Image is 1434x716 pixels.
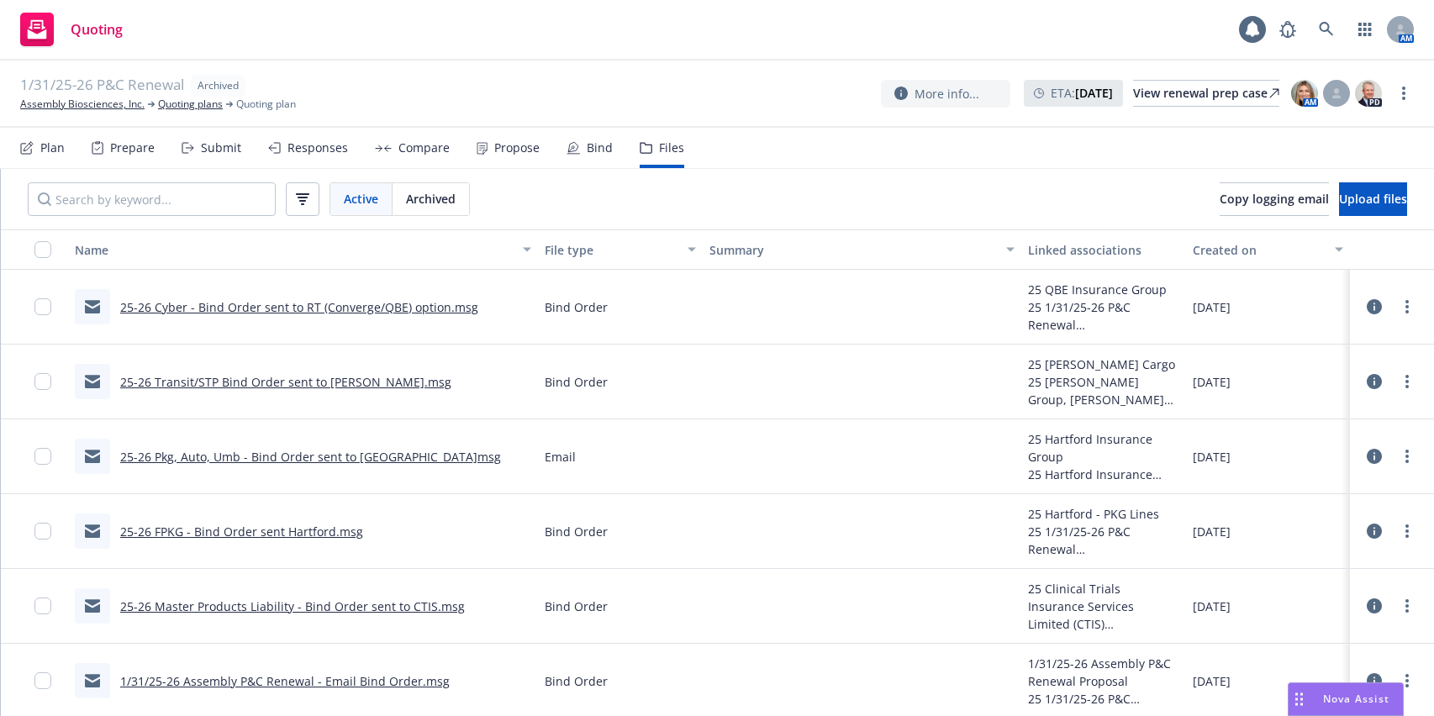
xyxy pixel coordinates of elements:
[1028,373,1179,408] div: 25 [PERSON_NAME] Group, [PERSON_NAME] Insurance Company, Inc. - [PERSON_NAME] Cargo
[1193,373,1231,391] span: [DATE]
[1186,229,1351,270] button: Created on
[34,373,51,390] input: Toggle Row Selected
[1394,83,1414,103] a: more
[1028,505,1179,523] div: 25 Hartford - PKG Lines
[406,190,456,208] span: Archived
[494,141,540,155] div: Propose
[545,598,608,615] span: Bind Order
[201,141,241,155] div: Submit
[1028,298,1179,334] div: 25 1/31/25-26 P&C Renewal
[659,141,684,155] div: Files
[120,598,465,614] a: 25-26 Master Products Liability - Bind Order sent to CTIS.msg
[1028,241,1179,259] div: Linked associations
[1021,229,1186,270] button: Linked associations
[120,374,451,390] a: 25-26 Transit/STP Bind Order sent to [PERSON_NAME].msg
[1028,655,1179,690] div: 1/31/25-26 Assembly P&C Renewal Proposal
[1193,598,1231,615] span: [DATE]
[34,298,51,315] input: Toggle Row Selected
[545,672,608,690] span: Bind Order
[1271,13,1305,46] a: Report a Bug
[1288,682,1404,716] button: Nova Assist
[1348,13,1382,46] a: Switch app
[1193,523,1231,540] span: [DATE]
[34,241,51,258] input: Select all
[1193,241,1326,259] div: Created on
[1028,466,1179,483] div: 25 Hartford Insurance Group, Hartford Fire Insurance Company - Hartford Insurance Group
[545,373,608,391] span: Bind Order
[587,141,613,155] div: Bind
[28,182,276,216] input: Search by keyword...
[110,141,155,155] div: Prepare
[1028,580,1179,633] div: 25 Clinical Trials Insurance Services Limited (CTIS)
[40,141,65,155] div: Plan
[20,75,184,97] span: 1/31/25-26 P&C Renewal
[545,448,576,466] span: Email
[1397,371,1417,392] a: more
[1397,446,1417,466] a: more
[236,97,296,112] span: Quoting plan
[1028,355,1179,373] div: 25 [PERSON_NAME] Cargo
[881,80,1010,108] button: More info...
[1133,80,1279,107] a: View renewal prep case
[915,85,979,103] span: More info...
[703,229,1021,270] button: Summary
[1193,298,1231,316] span: [DATE]
[68,229,538,270] button: Name
[1133,81,1279,106] div: View renewal prep case
[1220,182,1329,216] button: Copy logging email
[158,97,223,112] a: Quoting plans
[75,241,513,259] div: Name
[1028,430,1179,466] div: 25 Hartford Insurance Group
[198,78,239,93] span: Archived
[13,6,129,53] a: Quoting
[1193,448,1231,466] span: [DATE]
[120,673,450,689] a: 1/31/25-26 Assembly P&C Renewal - Email Bind Order.msg
[120,524,363,540] a: 25-26 FPKG - Bind Order sent Hartford.msg
[344,190,378,208] span: Active
[71,23,123,36] span: Quoting
[1051,84,1113,102] span: ETA :
[545,298,608,316] span: Bind Order
[1028,523,1179,558] div: 25 1/31/25-26 P&C Renewal
[20,97,145,112] a: Assembly Biosciences, Inc.
[545,241,677,259] div: File type
[34,448,51,465] input: Toggle Row Selected
[1339,182,1407,216] button: Upload files
[1397,671,1417,691] a: more
[1291,80,1318,107] img: photo
[1339,191,1407,207] span: Upload files
[538,229,703,270] button: File type
[34,523,51,540] input: Toggle Row Selected
[1075,85,1113,101] strong: [DATE]
[1289,683,1310,715] div: Drag to move
[120,299,478,315] a: 25-26 Cyber - Bind Order sent to RT (Converge/QBE) option.msg
[398,141,450,155] div: Compare
[709,241,996,259] div: Summary
[1397,297,1417,317] a: more
[34,598,51,614] input: Toggle Row Selected
[1193,672,1231,690] span: [DATE]
[1028,690,1179,708] div: 25 1/31/25-26 P&C Renewal
[1323,692,1389,706] span: Nova Assist
[120,449,501,465] a: 25-26 Pkg, Auto, Umb - Bind Order sent to [GEOGRAPHIC_DATA]msg
[545,523,608,540] span: Bind Order
[1220,191,1329,207] span: Copy logging email
[1310,13,1343,46] a: Search
[1028,281,1179,298] div: 25 QBE Insurance Group
[1397,596,1417,616] a: more
[1355,80,1382,107] img: photo
[287,141,348,155] div: Responses
[34,672,51,689] input: Toggle Row Selected
[1397,521,1417,541] a: more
